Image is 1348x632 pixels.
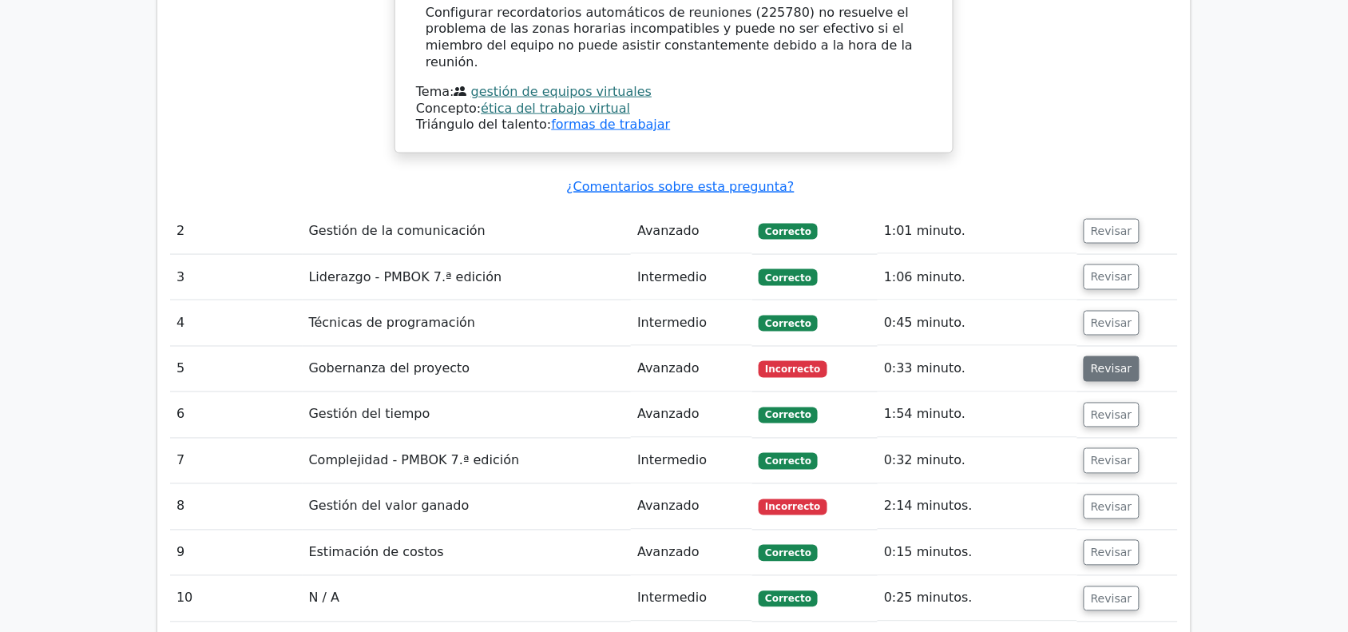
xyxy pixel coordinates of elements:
font: 8 [176,499,184,514]
button: Revisar [1084,586,1140,612]
button: Revisar [1084,264,1140,290]
font: Triángulo del talento: [416,117,552,132]
font: Técnicas de programación [309,315,476,330]
font: 0:15 minutos. [884,545,973,560]
font: 9 [176,545,184,560]
font: Avanzado [637,499,700,514]
font: Correcto [765,456,811,467]
font: 3 [176,269,184,284]
font: Correcto [765,548,811,559]
font: 0:45 minuto. [884,315,965,330]
font: Gestión de la comunicación [309,223,486,238]
font: Incorrecto [765,502,820,513]
font: Revisar [1091,592,1132,605]
a: ética del trabajo virtual [481,101,630,116]
font: 0:33 minuto. [884,361,965,376]
font: Revisar [1091,500,1132,513]
button: Revisar [1084,403,1140,428]
font: Intermedio [637,315,707,330]
font: Revisar [1091,363,1132,376]
font: Correcto [765,272,811,284]
font: Complejidad - PMBOK 7.ª edición [309,453,520,468]
font: Avanzado [637,361,700,376]
font: 5 [176,361,184,376]
font: Concepto: [416,101,481,116]
font: 6 [176,407,184,422]
font: 2 [176,223,184,238]
button: Revisar [1084,495,1140,520]
font: Revisar [1091,455,1132,467]
font: Estimación de costos [309,545,444,560]
button: Revisar [1084,311,1140,336]
a: ¿Comentarios sobre esta pregunta? [566,179,794,194]
font: Intermedio [637,269,707,284]
font: Incorrecto [765,364,820,376]
font: Revisar [1091,225,1132,237]
font: Liderazgo - PMBOK 7.ª edición [309,269,502,284]
font: Correcto [765,226,811,237]
font: Gobernanza del proyecto [309,361,470,376]
font: N / A [309,590,339,606]
font: Correcto [765,318,811,329]
font: Correcto [765,594,811,605]
a: formas de trabajar [552,117,671,132]
font: Revisar [1091,271,1132,284]
font: Tema: [416,84,454,99]
button: Revisar [1084,448,1140,474]
font: Revisar [1091,547,1132,559]
font: Configurar recordatorios automáticos de reuniones (225780) no resuelve el problema de las zonas h... [426,5,913,70]
font: 10 [176,590,192,606]
font: 0:32 minuto. [884,453,965,468]
a: gestión de equipos virtuales [471,84,652,99]
button: Revisar [1084,356,1140,382]
font: Gestión del valor ganado [309,499,470,514]
font: Intermedio [637,590,707,606]
font: 4 [176,315,184,330]
font: 1:54 minuto. [884,407,965,422]
font: Revisar [1091,316,1132,329]
font: 1:01 minuto. [884,223,965,238]
font: 0:25 minutos. [884,590,973,606]
font: Avanzado [637,407,700,422]
button: Revisar [1084,219,1140,244]
font: Revisar [1091,408,1132,421]
button: Revisar [1084,540,1140,566]
font: Avanzado [637,223,700,238]
font: Intermedio [637,453,707,468]
font: Avanzado [637,545,700,560]
font: Correcto [765,410,811,421]
font: 1:06 minuto. [884,269,965,284]
font: 2:14 minutos. [884,499,973,514]
font: 7 [176,453,184,468]
font: Gestión del tiempo [309,407,430,422]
